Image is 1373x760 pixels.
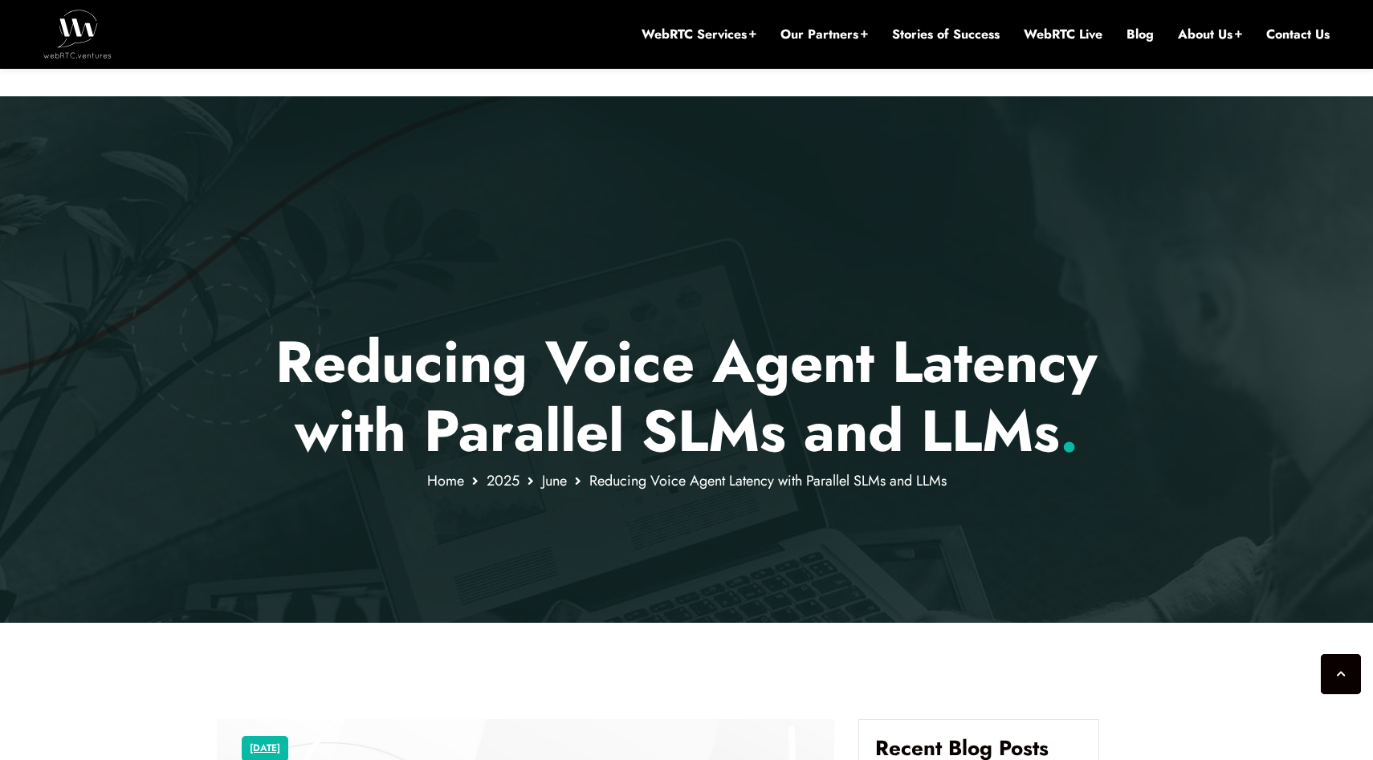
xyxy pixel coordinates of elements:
[1127,26,1154,43] a: Blog
[1266,26,1330,43] a: Contact Us
[642,26,756,43] a: WebRTC Services
[487,470,519,491] a: 2025
[892,26,1000,43] a: Stories of Success
[589,470,947,491] span: Reducing Voice Agent Latency with Parallel SLMs and LLMs
[1024,26,1102,43] a: WebRTC Live
[780,26,868,43] a: Our Partners
[427,470,464,491] a: Home
[1060,389,1078,473] span: .
[43,10,112,58] img: WebRTC.ventures
[250,738,280,759] a: [DATE]
[217,327,1157,466] p: Reducing Voice Agent Latency with Parallel SLMs and LLMs
[542,470,567,491] a: June
[1178,26,1242,43] a: About Us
